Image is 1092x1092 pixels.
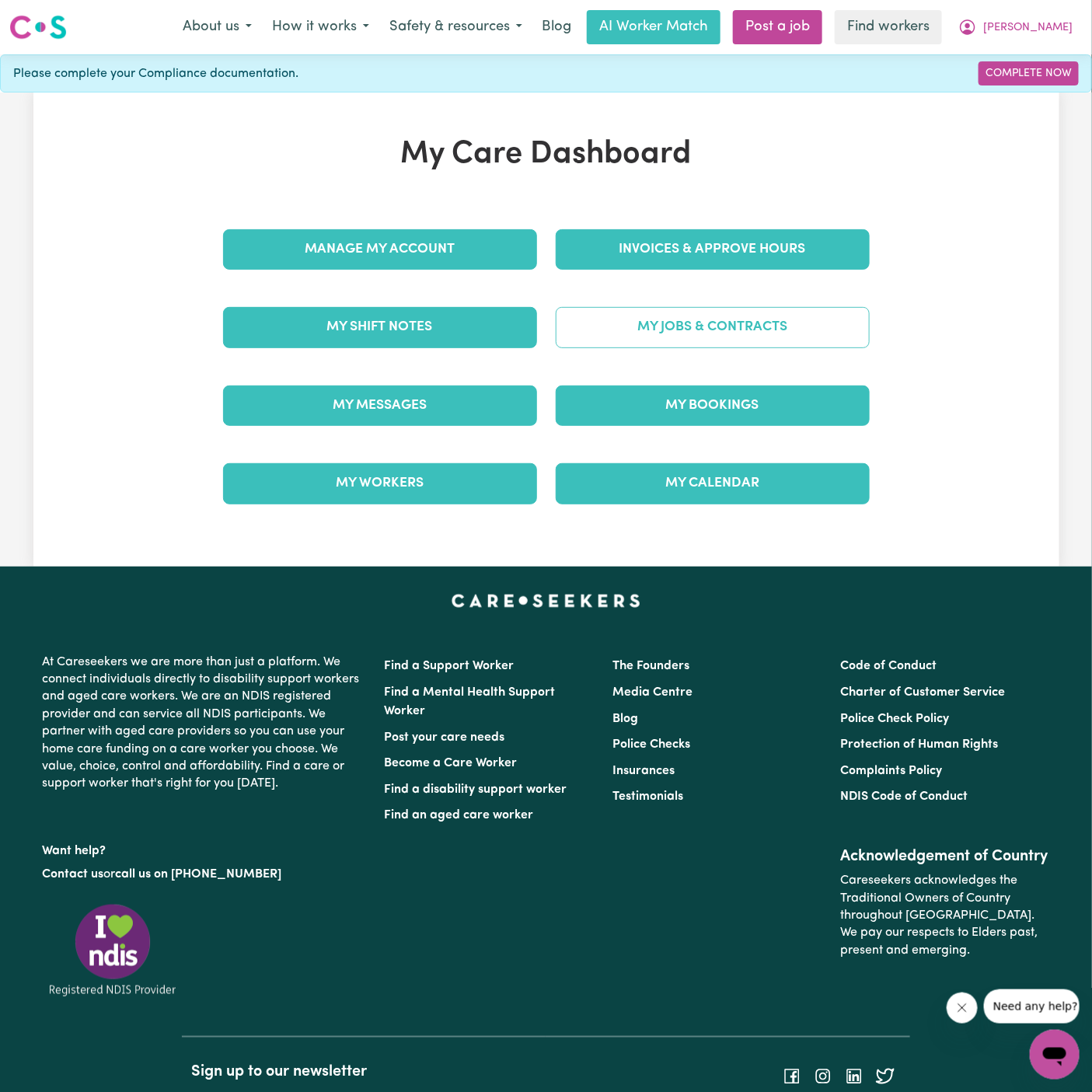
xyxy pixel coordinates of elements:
[845,1069,863,1082] a: Follow Careseekers on LinkedIn
[733,10,822,44] a: Post a job
[835,10,942,44] a: Find workers
[385,757,518,769] a: Become a Care Worker
[43,647,366,799] p: At Careseekers we are more than just a platform. We connect individuals directly to disability su...
[532,10,581,44] a: Blog
[612,765,675,777] a: Insurances
[840,738,998,751] a: Protection of Human Rights
[452,595,640,607] a: Careseekers home page
[43,868,104,881] a: Contact us
[814,1069,832,1082] a: Follow Careseekers on Instagram
[983,19,1073,37] span: [PERSON_NAME]
[385,809,534,822] a: Find an aged care worker
[1030,1030,1080,1080] iframe: Button to launch messaging window
[379,11,532,44] button: Safety & resources
[840,866,1049,965] p: Careseekers acknowledges the Traditional Owners of Country throughout [GEOGRAPHIC_DATA]. We pay o...
[783,1069,801,1082] a: Follow Careseekers on Facebook
[43,860,366,889] p: or
[385,783,567,796] a: Find a disability support worker
[979,61,1079,85] a: Complete Now
[556,463,870,504] a: My Calendar
[116,868,282,881] a: call us on [PHONE_NUMBER]
[947,993,978,1024] iframe: Close message
[262,11,379,44] button: How it works
[587,10,720,44] a: AI Worker Match
[556,386,870,426] a: My Bookings
[173,11,262,44] button: About us
[984,989,1080,1024] iframe: Message from company
[13,65,298,83] span: Please complete your Compliance documentation.
[191,1062,536,1081] h2: Sign up to our newsletter
[9,9,67,45] a: Careseekers logo
[43,836,366,860] p: Want help?
[9,13,67,41] img: Careseekers logo
[840,713,949,725] a: Police Check Policy
[612,713,638,725] a: Blog
[43,902,183,999] img: Registered NDIS provider
[385,686,556,717] a: Find a Mental Health Support Worker
[840,765,942,777] a: Complaints Policy
[840,686,1005,699] a: Charter of Customer Service
[612,790,683,803] a: Testimonials
[948,11,1083,44] button: My Account
[612,738,690,751] a: Police Checks
[223,386,537,426] a: My Messages
[556,307,870,347] a: My Jobs & Contracts
[223,229,537,270] a: Manage My Account
[840,847,1049,866] h2: Acknowledgement of Country
[840,790,968,803] a: NDIS Code of Conduct
[876,1069,895,1082] a: Follow Careseekers on Twitter
[214,136,879,173] h1: My Care Dashboard
[556,229,870,270] a: Invoices & Approve Hours
[385,660,515,672] a: Find a Support Worker
[385,731,505,744] a: Post your care needs
[223,463,537,504] a: My Workers
[840,660,937,672] a: Code of Conduct
[612,660,689,672] a: The Founders
[612,686,693,699] a: Media Centre
[223,307,537,347] a: My Shift Notes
